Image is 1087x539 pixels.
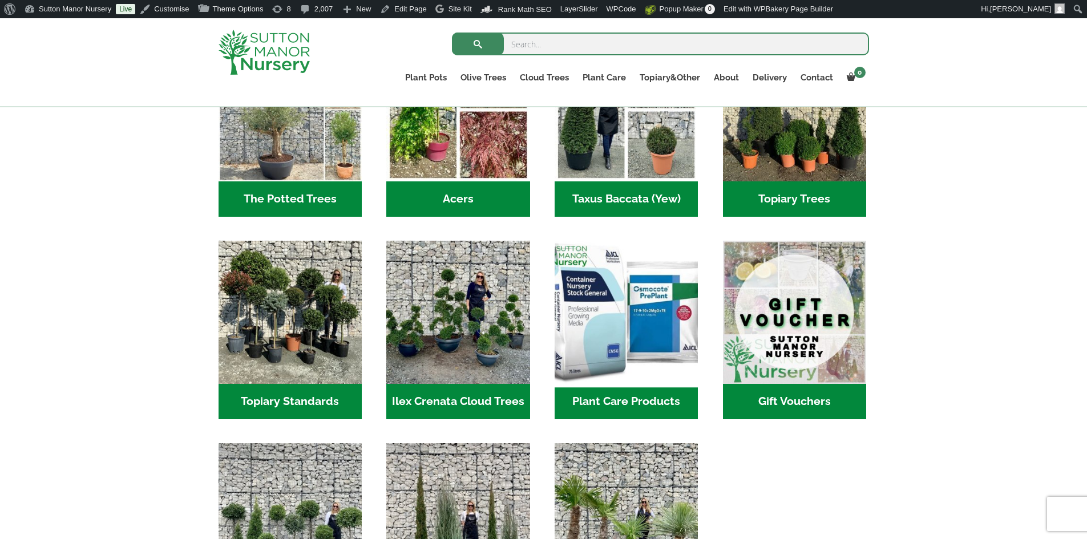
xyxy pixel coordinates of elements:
img: Home - IMG 5223 [219,241,362,384]
h2: The Potted Trees [219,181,362,217]
h2: Acers [386,181,530,217]
img: Home - food and soil [551,237,702,387]
a: Delivery [746,70,794,86]
img: Home - Untitled Project [555,38,698,181]
h2: Taxus Baccata (Yew) [555,181,698,217]
img: Home - C8EC7518 C483 4BAA AA61 3CAAB1A4C7C4 1 201 a [723,38,866,181]
span: Rank Math SEO [498,5,552,14]
h2: Topiary Standards [219,384,362,419]
a: Cloud Trees [513,70,576,86]
a: Topiary&Other [633,70,707,86]
a: Live [116,4,135,14]
h2: Ilex Crenata Cloud Trees [386,384,530,419]
a: Visit product category Plant Care Products [555,241,698,419]
a: Olive Trees [454,70,513,86]
a: About [707,70,746,86]
a: Visit product category Ilex Crenata Cloud Trees [386,241,530,419]
a: Plant Pots [398,70,454,86]
a: Visit product category Topiary Trees [723,38,866,217]
span: 0 [854,67,866,78]
a: Visit product category Acers [386,38,530,217]
input: Search... [452,33,869,55]
h2: Plant Care Products [555,384,698,419]
a: Visit product category The Potted Trees [219,38,362,217]
a: 0 [840,70,869,86]
a: Plant Care [576,70,633,86]
a: Visit product category Gift Vouchers [723,241,866,419]
a: Visit product category Topiary Standards [219,241,362,419]
span: 0 [705,4,715,14]
span: [PERSON_NAME] [990,5,1051,13]
span: Site Kit [448,5,472,13]
h2: Gift Vouchers [723,384,866,419]
a: Visit product category Taxus Baccata (Yew) [555,38,698,217]
img: Home - Untitled Project 4 [386,38,530,181]
a: Contact [794,70,840,86]
img: logo [219,30,310,75]
img: Home - new coll [219,38,362,181]
img: Home - MAIN [723,241,866,384]
h2: Topiary Trees [723,181,866,217]
img: Home - 9CE163CB 973F 4905 8AD5 A9A890F87D43 [386,241,530,384]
